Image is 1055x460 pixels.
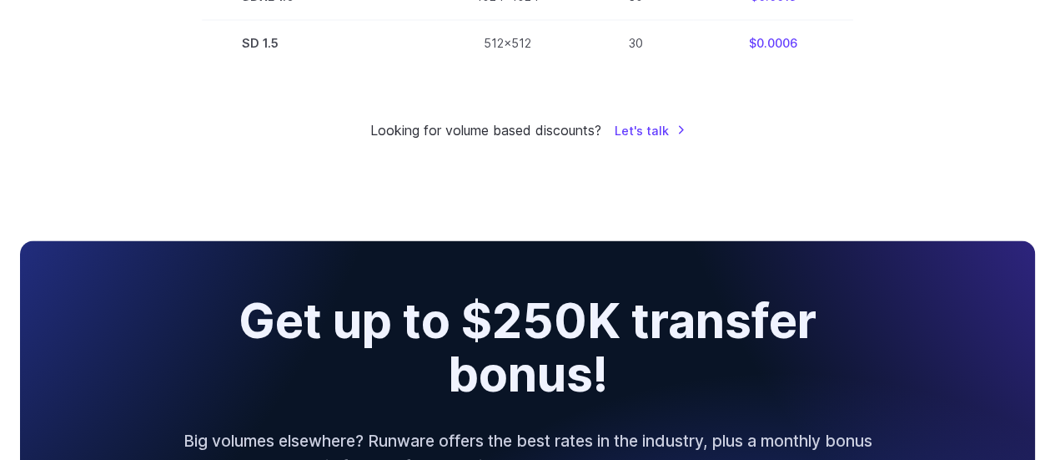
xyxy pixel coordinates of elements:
[370,119,601,141] small: Looking for volume based discounts?
[615,120,686,139] a: Let's talk
[579,19,693,66] td: 30
[164,294,891,400] h2: Get up to $250K transfer bonus!
[202,19,436,66] td: SD 1.5
[436,19,579,66] td: 512x512
[693,19,853,66] td: $0.0006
